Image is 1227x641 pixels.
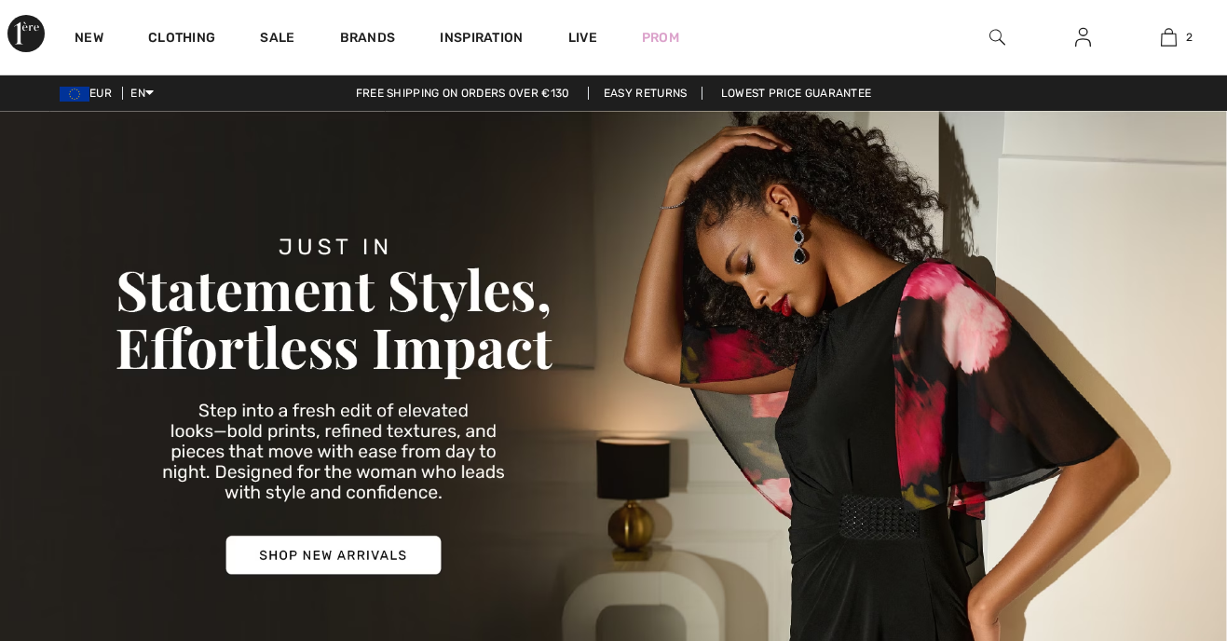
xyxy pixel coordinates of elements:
span: Inspiration [440,30,523,49]
img: Euro [60,87,89,102]
span: EN [130,87,154,100]
a: Prom [642,28,679,48]
a: Easy Returns [588,87,703,100]
a: Free shipping on orders over €130 [341,87,585,100]
a: 2 [1127,26,1211,48]
a: Lowest Price Guarantee [706,87,887,100]
img: 1ère Avenue [7,15,45,52]
a: Brands [340,30,396,49]
a: New [75,30,103,49]
img: My Info [1075,26,1091,48]
span: 2 [1186,29,1193,46]
a: Live [568,28,597,48]
img: My Bag [1161,26,1177,48]
a: Sign In [1060,26,1106,49]
span: EUR [60,87,119,100]
a: Clothing [148,30,215,49]
img: search the website [989,26,1005,48]
a: Sale [260,30,294,49]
